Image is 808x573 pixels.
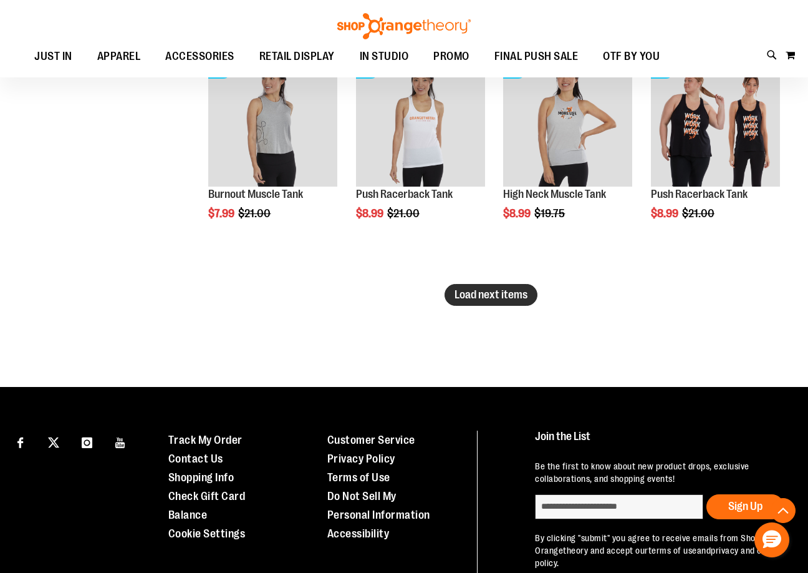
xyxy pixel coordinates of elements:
[350,51,491,252] div: product
[259,42,335,71] span: RETAIL DISPLAY
[754,522,789,557] button: Hello, have a question? Let’s chat.
[454,288,527,301] span: Load next items
[421,42,482,71] a: PROMO
[590,42,672,71] a: OTF BY YOU
[327,453,395,465] a: Privacy Policy
[208,207,236,220] span: $7.99
[494,42,579,71] span: FINAL PUSH SALE
[165,42,234,71] span: ACCESSORIES
[771,498,796,523] button: Back To Top
[445,284,537,306] button: Load next items
[535,431,786,454] h4: Join the List
[22,42,85,71] a: JUST IN
[535,460,786,485] p: Be the first to know about new product drops, exclusive collaborations, and shopping events!
[682,207,716,220] span: $21.00
[327,490,430,521] a: Do Not Sell My Personal Information
[327,434,415,446] a: Customer Service
[356,57,485,187] img: Product image for Push Racerback Tank
[603,42,660,71] span: OTF BY YOU
[651,57,780,189] a: Product image for Push Racerback TankSALE
[706,494,784,519] button: Sign Up
[110,431,132,453] a: Visit our Youtube page
[335,13,473,39] img: Shop Orangetheory
[433,42,469,71] span: PROMO
[356,188,453,200] a: Push Racerback Tank
[168,434,243,446] a: Track My Order
[247,42,347,71] a: RETAIL DISPLAY
[503,207,532,220] span: $8.99
[97,42,141,71] span: APPAREL
[503,57,632,189] a: Product image for High Neck Muscle TankSALE
[535,546,782,568] a: privacy and cookie policy.
[153,42,247,71] a: ACCESSORIES
[651,207,680,220] span: $8.99
[202,51,344,252] div: product
[356,207,385,220] span: $8.99
[168,490,246,521] a: Check Gift Card Balance
[648,546,697,556] a: terms of use
[76,431,98,453] a: Visit our Instagram page
[238,207,272,220] span: $21.00
[48,437,59,448] img: Twitter
[503,188,606,200] a: High Neck Muscle Tank
[327,471,390,484] a: Terms of Use
[208,188,303,200] a: Burnout Muscle Tank
[482,42,591,71] a: FINAL PUSH SALE
[168,453,223,465] a: Contact Us
[9,431,31,453] a: Visit our Facebook page
[208,57,337,189] a: Product image for Burnout Muscle TankSALE
[651,57,780,187] img: Product image for Push Racerback Tank
[728,500,762,512] span: Sign Up
[356,57,485,189] a: Product image for Push Racerback TankSALE
[497,51,638,252] div: product
[645,51,786,252] div: product
[168,527,246,540] a: Cookie Settings
[387,207,421,220] span: $21.00
[503,57,632,187] img: Product image for High Neck Muscle Tank
[85,42,153,71] a: APPAREL
[347,42,421,71] a: IN STUDIO
[168,471,234,484] a: Shopping Info
[535,494,703,519] input: enter email
[208,57,337,187] img: Product image for Burnout Muscle Tank
[534,207,567,220] span: $19.75
[34,42,72,71] span: JUST IN
[327,527,390,540] a: Accessibility
[360,42,409,71] span: IN STUDIO
[43,431,65,453] a: Visit our X page
[651,188,748,200] a: Push Racerback Tank
[535,532,786,569] p: By clicking "submit" you agree to receive emails from Shop Orangetheory and accept our and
